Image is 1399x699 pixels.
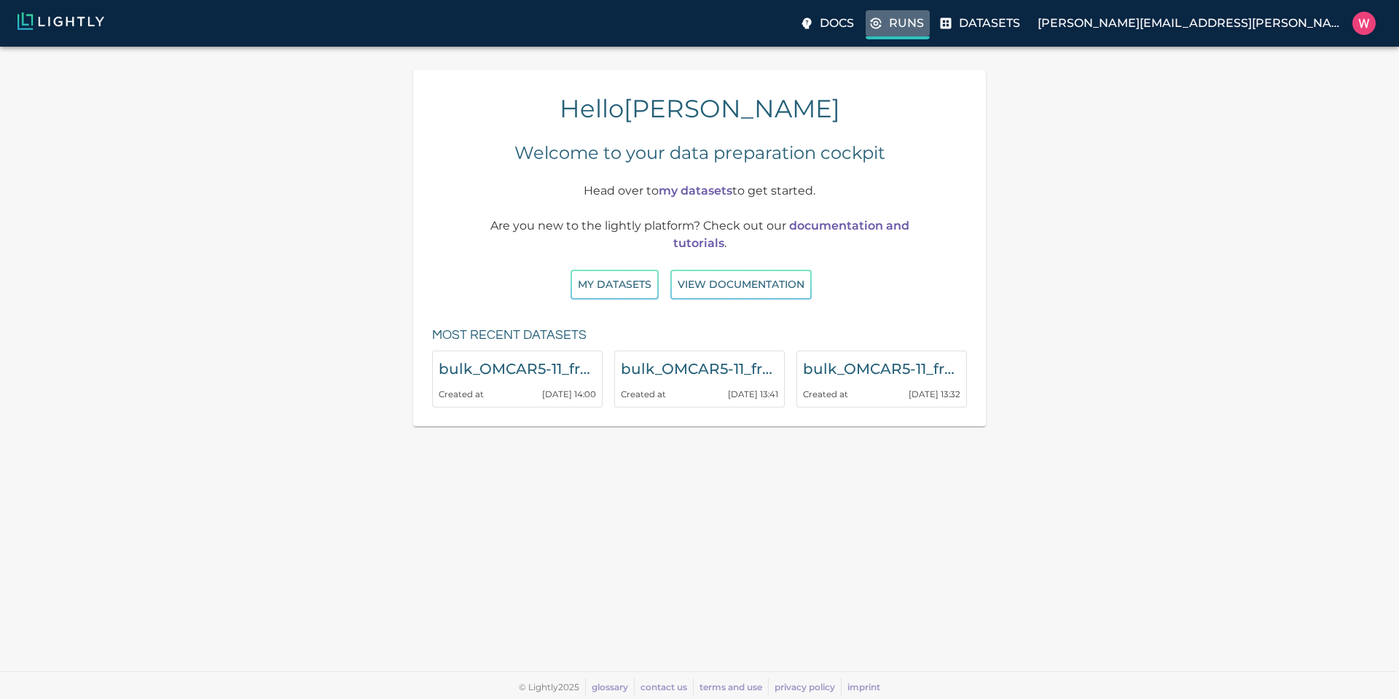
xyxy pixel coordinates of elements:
h6: bulk_OMCAR5-11_from_[DATE]_to_2025-09-03_2025-09-08_20-15-30 [803,357,960,380]
a: contact us [640,682,687,692]
small: Created at [621,389,666,399]
a: View documentation [670,277,812,291]
a: documentation and tutorials [673,219,909,250]
a: Runs [866,10,930,36]
small: [DATE] 13:32 [909,389,960,399]
h5: Welcome to your data preparation cockpit [514,141,885,165]
a: bulk_OMCAR5-11_from_[DATE]_to_2025-09-03_2025-09-08_20-15-30-crops-bounding_boxCreated at[DATE] 1... [614,351,785,407]
h6: bulk_OMCAR5-11_from_[DATE]_to_2025-09-04_2025-09-08_20-15-45 [439,357,596,380]
a: imprint [847,682,880,692]
a: my datasets [659,184,732,198]
p: Head over to to get started. [472,182,928,200]
p: Are you new to the lightly platform? Check out our . [472,217,928,252]
span: © Lightly 2025 [519,682,579,692]
p: Runs [889,15,924,32]
small: Created at [439,389,484,399]
img: Lightly [17,12,104,30]
label: Docs [796,10,860,36]
a: terms and use [699,682,762,692]
img: William Maio [1352,12,1376,35]
label: [PERSON_NAME][EMAIL_ADDRESS][PERSON_NAME]William Maio [1032,7,1382,39]
p: [PERSON_NAME][EMAIL_ADDRESS][PERSON_NAME] [1038,15,1347,32]
a: My Datasets [571,277,659,291]
label: Runs [866,10,930,39]
h4: Hello [PERSON_NAME] [425,93,975,124]
p: Datasets [959,15,1020,32]
a: bulk_OMCAR5-11_from_[DATE]_to_2025-09-03_2025-09-08_20-15-30Created at[DATE] 13:32 [796,351,967,407]
a: privacy policy [775,682,835,692]
label: Datasets [936,10,1026,36]
p: Docs [820,15,854,32]
small: [DATE] 13:41 [728,389,778,399]
h6: bulk_OMCAR5-11_from_[DATE]_to_2025-09-03_2025-09-08_20-15-30-crops-bounding_box [621,357,778,380]
small: Created at [803,389,848,399]
small: [DATE] 14:00 [542,389,596,399]
button: View documentation [670,270,812,300]
button: My Datasets [571,270,659,300]
a: bulk_OMCAR5-11_from_[DATE]_to_2025-09-04_2025-09-08_20-15-45Created at[DATE] 14:00 [432,351,603,407]
h6: Most recent datasets [432,324,587,347]
a: glossary [592,682,628,692]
